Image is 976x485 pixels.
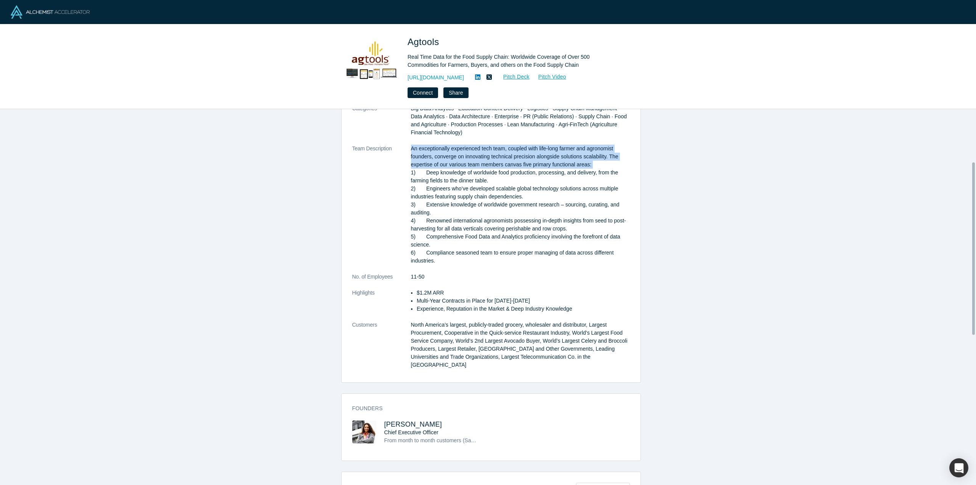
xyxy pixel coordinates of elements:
[417,289,630,297] li: $1.2M ARR
[352,404,619,412] h3: Founders
[417,297,630,305] li: Multi-Year Contracts in Place for [DATE]-[DATE]
[417,305,630,313] li: Experience, Reputation in the Market & Deep Industry Knowledge
[384,429,438,435] span: Chief Executive Officer
[352,105,411,145] dt: Categories
[408,87,438,98] button: Connect
[352,321,411,377] dt: Customers
[443,87,468,98] button: Share
[408,37,442,47] span: Agtools
[411,273,630,281] dd: 11-50
[11,5,90,19] img: Alchemist Logo
[495,73,530,81] a: Pitch Deck
[352,273,411,289] dt: No. of Employees
[352,289,411,321] dt: Highlights
[344,35,397,89] img: Agtools's Logo
[352,421,376,443] img: Martha Montoya's Profile Image
[384,421,442,428] a: [PERSON_NAME]
[408,53,621,69] div: Real Time Data for the Food Supply Chain: Worldwide Coverage of Over 500 Commodities for Farmers,...
[530,73,567,81] a: Pitch Video
[352,145,411,273] dt: Team Description
[411,145,630,265] p: An exceptionally experienced tech team, coupled with life-long farmer and agronomist founders, co...
[384,437,653,443] span: From month to month customers (SaaS) to Enterprise multiyear contracts (Enterprise), Internationa...
[408,74,464,82] a: [URL][DOMAIN_NAME]
[411,321,630,369] dd: North America’s largest, publicly-traded grocery, wholesaler and distributor, Largest Procurement...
